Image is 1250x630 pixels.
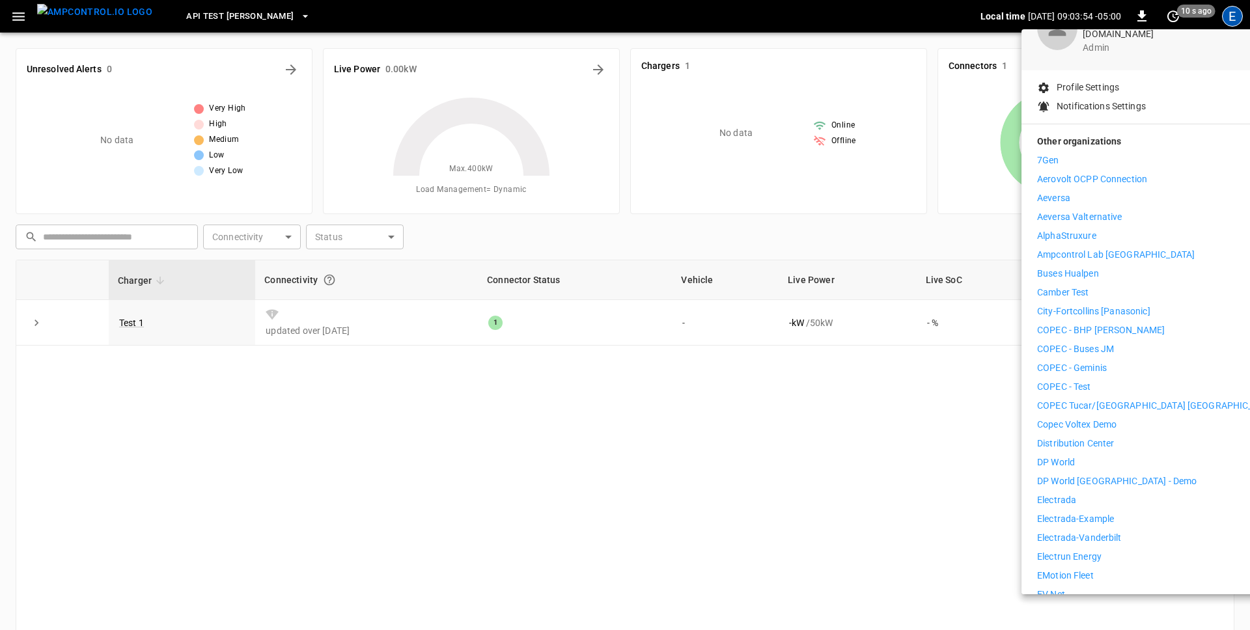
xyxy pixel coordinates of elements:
p: City-Fortcollins [Panasonic] [1037,305,1150,318]
p: EV Net [1037,588,1065,601]
p: Ampcontrol Lab [GEOGRAPHIC_DATA] [1037,248,1195,262]
p: Electrada-Example [1037,512,1114,526]
p: Aeversa Valternative [1037,210,1122,224]
p: Copec Voltex Demo [1037,418,1117,431]
p: Aerovolt OCPP Connection [1037,172,1147,186]
p: 7Gen [1037,154,1059,167]
p: COPEC - Test [1037,380,1091,394]
p: Distribution Center [1037,437,1115,450]
p: Electrada-Vanderbilt [1037,531,1122,545]
p: COPEC - Geminis [1037,361,1107,375]
p: COPEC - Buses JM [1037,342,1114,356]
p: DP World [GEOGRAPHIC_DATA] - Demo [1037,474,1197,488]
p: Notifications Settings [1057,100,1146,113]
p: DP World [1037,456,1075,469]
p: Camber Test [1037,286,1089,299]
p: AlphaStruxure [1037,229,1096,243]
p: Electrun Energy [1037,550,1102,564]
p: Profile Settings [1057,81,1119,94]
p: Buses Hualpen [1037,267,1099,281]
p: Electrada [1037,493,1076,507]
p: eMotion Fleet [1037,569,1094,582]
p: Aeversa [1037,191,1070,205]
p: COPEC - BHP [PERSON_NAME] [1037,323,1165,337]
